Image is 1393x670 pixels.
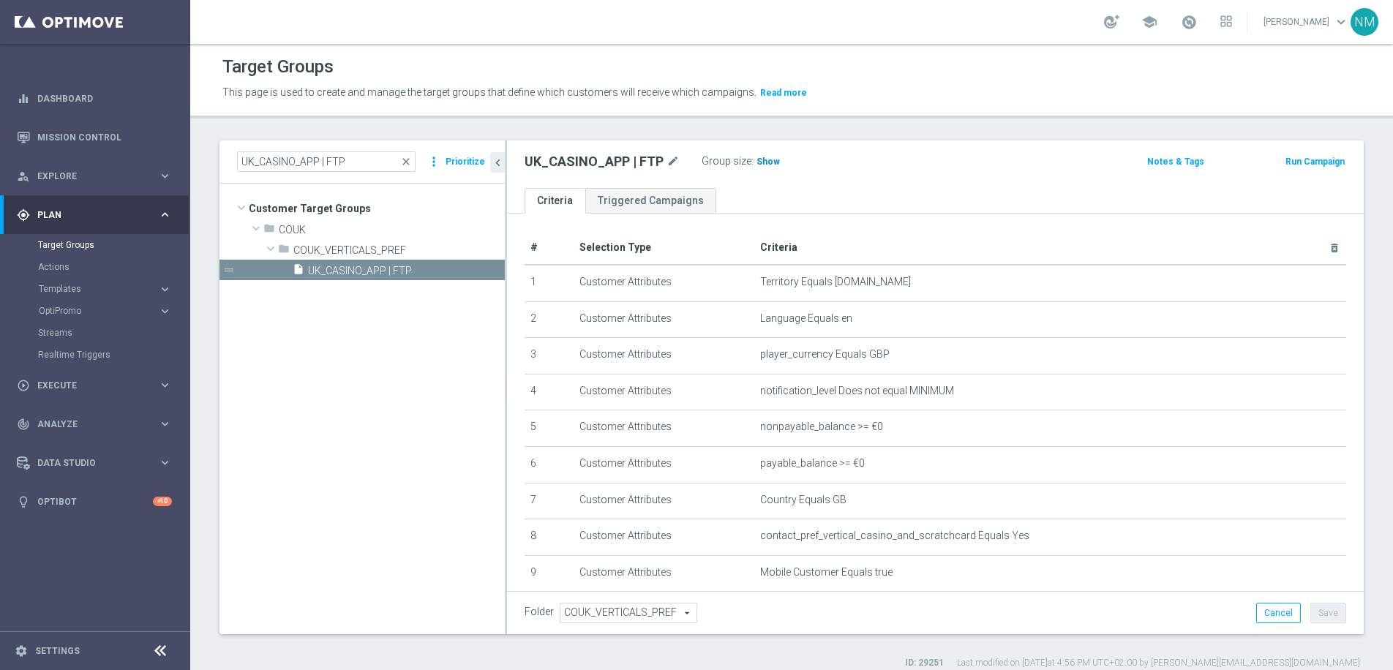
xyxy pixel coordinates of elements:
i: folder [278,243,290,260]
i: play_circle_outline [17,379,30,392]
label: Group size [702,155,751,167]
td: 1 [525,265,574,301]
td: 6 [525,446,574,483]
i: settings [15,644,28,658]
i: keyboard_arrow_right [158,378,172,392]
span: This page is used to create and manage the target groups that define which customers will receive... [222,86,756,98]
div: Templates [38,278,189,300]
button: Prioritize [443,152,487,172]
button: play_circle_outline Execute keyboard_arrow_right [16,380,173,391]
div: +10 [153,497,172,506]
a: Optibot [37,482,153,521]
button: Run Campaign [1284,154,1346,170]
div: Optibot [17,482,172,521]
div: Realtime Triggers [38,344,189,366]
button: Cancel [1256,603,1301,623]
td: Customer Attributes [574,483,754,519]
td: 7 [525,483,574,519]
label: Last modified on [DATE] at 4:56 PM UTC+02:00 by [PERSON_NAME][EMAIL_ADDRESS][DOMAIN_NAME] [957,657,1360,669]
div: Analyze [17,418,158,431]
a: Criteria [525,188,585,214]
td: Customer Attributes [574,374,754,410]
a: Dashboard [37,79,172,118]
span: Execute [37,381,158,390]
label: ID: 29251 [905,657,944,669]
a: Triggered Campaigns [585,188,716,214]
td: 3 [525,338,574,374]
i: mode_edit [667,153,680,170]
button: person_search Explore keyboard_arrow_right [16,170,173,182]
button: Read more [759,85,808,101]
span: notification_level Does not equal MINIMUM [760,385,954,397]
span: school [1141,14,1157,30]
td: Customer Attributes [574,265,754,301]
a: Actions [38,261,152,273]
a: Mission Control [37,118,172,157]
div: Execute [17,379,158,392]
span: close [400,156,412,167]
i: person_search [17,170,30,183]
a: Target Groups [38,239,152,251]
div: Explore [17,170,158,183]
button: gps_fixed Plan keyboard_arrow_right [16,209,173,221]
td: Customer Attributes [574,301,754,338]
button: track_changes Analyze keyboard_arrow_right [16,418,173,430]
i: chevron_left [491,156,505,170]
td: Customer Attributes [574,338,754,374]
span: Templates [39,285,143,293]
i: equalizer [17,92,30,105]
td: Customer Attributes [574,446,754,483]
h2: UK_CASINO_APP | FTP [525,153,664,170]
td: 4 [525,374,574,410]
i: track_changes [17,418,30,431]
div: equalizer Dashboard [16,93,173,105]
span: Explore [37,172,158,181]
td: 5 [525,410,574,447]
span: Analyze [37,420,158,429]
a: Streams [38,327,152,339]
div: Templates [39,285,158,293]
span: COUK_VERTICALS_PREF [293,244,505,257]
h1: Target Groups [222,56,334,78]
td: 8 [525,519,574,556]
i: keyboard_arrow_right [158,304,172,318]
span: contact_pref_vertical_casino_and_scratchcard Equals Yes [760,530,1029,542]
div: OptiPromo [39,306,158,315]
td: Customer Attributes [574,519,754,556]
div: Streams [38,322,189,344]
button: OptiPromo keyboard_arrow_right [38,305,173,317]
i: insert_drive_file [293,263,304,280]
button: Save [1310,603,1346,623]
span: player_currency Equals GBP [760,348,890,361]
td: 9 [525,555,574,592]
span: nonpayable_balance >= €0 [760,421,883,433]
i: keyboard_arrow_right [158,169,172,183]
i: keyboard_arrow_right [158,208,172,222]
div: Data Studio [17,456,158,470]
span: COUK [279,224,505,236]
span: Customer Target Groups [249,198,505,219]
i: more_vert [427,151,441,172]
span: payable_balance >= €0 [760,457,865,470]
span: Language Equals en [760,312,852,325]
i: folder [263,222,275,239]
span: Criteria [760,241,797,253]
button: chevron_left [490,152,505,173]
button: Data Studio keyboard_arrow_right [16,457,173,469]
span: Territory Equals [DOMAIN_NAME] [760,276,911,288]
i: lightbulb [17,495,30,508]
button: Mission Control [16,132,173,143]
div: lightbulb Optibot +10 [16,496,173,508]
td: Customer Attributes [574,555,754,592]
button: Templates keyboard_arrow_right [38,283,173,295]
span: Data Studio [37,459,158,467]
a: Realtime Triggers [38,349,152,361]
span: OptiPromo [39,306,143,315]
i: keyboard_arrow_right [158,282,172,296]
th: # [525,231,574,265]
